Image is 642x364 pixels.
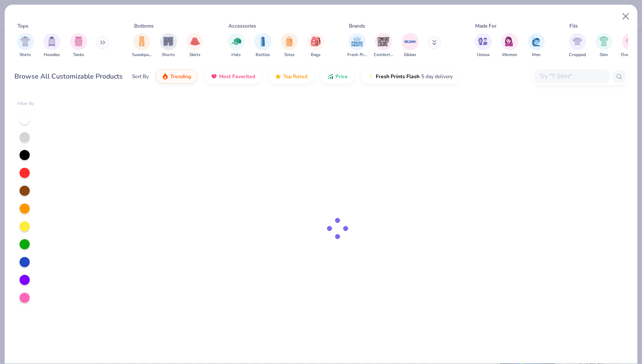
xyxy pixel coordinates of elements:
button: filter button [160,33,177,58]
button: filter button [228,33,245,58]
img: Tanks Image [74,37,83,46]
div: filter for Gildan [402,33,419,58]
span: Slim [600,52,608,58]
img: Shorts Image [163,37,173,46]
div: filter for Slim [595,33,612,58]
button: filter button [402,33,419,58]
img: most_fav.gif [211,73,217,80]
img: Skirts Image [190,37,200,46]
button: filter button [43,33,60,58]
button: filter button [501,33,518,58]
input: Try "T-Shirt" [539,71,604,81]
img: Fresh Prints Image [351,35,363,48]
img: TopRated.gif [275,73,282,80]
img: Hats Image [231,37,241,46]
button: filter button [595,33,612,58]
button: filter button [528,33,545,58]
button: filter button [374,33,393,58]
div: filter for Totes [281,33,298,58]
div: filter for Women [501,33,518,58]
img: Slim Image [599,37,608,46]
img: Sweatpants Image [137,37,146,46]
span: Bags [311,52,321,58]
span: Trending [170,73,191,80]
button: filter button [17,33,34,58]
img: trending.gif [162,73,169,80]
span: Unisex [477,52,490,58]
button: filter button [281,33,298,58]
span: Fresh Prints [347,52,367,58]
button: filter button [186,33,203,58]
span: Women [502,52,517,58]
div: filter for Tanks [70,33,87,58]
span: Skirts [189,52,200,58]
img: Oversized Image [625,37,635,46]
span: Tanks [73,52,84,58]
button: Close [618,8,634,25]
div: filter for Skirts [186,33,203,58]
button: filter button [569,33,586,58]
div: filter for Hoodies [43,33,60,58]
span: Shirts [20,52,31,58]
img: Hoodies Image [47,37,56,46]
img: Men Image [532,37,541,46]
span: Oversized [621,52,640,58]
button: filter button [347,33,367,58]
div: Accessories [228,22,256,30]
span: Sweatpants [132,52,152,58]
span: Hoodies [44,52,60,58]
button: filter button [475,33,492,58]
span: 5 day delivery [421,72,453,82]
div: filter for Bottles [254,33,271,58]
div: Made For [475,22,496,30]
button: filter button [132,33,152,58]
div: filter for Men [528,33,545,58]
img: Bags Image [311,37,320,46]
button: Most Favorited [204,69,262,84]
span: Fresh Prints Flash [376,73,420,80]
span: Price [335,73,348,80]
div: Bottoms [134,22,154,30]
button: filter button [254,33,271,58]
span: Gildan [404,52,416,58]
img: Women Image [505,37,515,46]
span: Cropped [569,52,586,58]
div: filter for Comfort Colors [374,33,393,58]
img: Comfort Colors Image [377,35,390,48]
div: filter for Bags [307,33,324,58]
div: filter for Shorts [160,33,177,58]
span: Top Rated [283,73,307,80]
button: Fresh Prints Flash5 day delivery [361,69,459,84]
span: Shorts [162,52,175,58]
button: filter button [70,33,87,58]
img: flash.gif [367,73,374,80]
img: Unisex Image [478,37,488,46]
div: filter for Cropped [569,33,586,58]
div: Sort By [132,73,149,80]
button: filter button [307,33,324,58]
img: Shirts Image [20,37,30,46]
div: Tops [17,22,28,30]
div: filter for Fresh Prints [347,33,367,58]
div: filter for Hats [228,33,245,58]
span: Most Favorited [219,73,255,80]
img: Bottles Image [258,37,267,46]
img: Gildan Image [404,35,417,48]
div: Brands [349,22,365,30]
span: Totes [284,52,295,58]
div: filter for Sweatpants [132,33,152,58]
button: Price [321,69,354,84]
div: Browse All Customizable Products [14,71,123,82]
button: Top Rated [268,69,314,84]
span: Bottles [256,52,270,58]
img: Cropped Image [572,37,582,46]
div: filter for Unisex [475,33,492,58]
div: Fits [569,22,578,30]
div: filter for Oversized [621,33,640,58]
span: Hats [231,52,241,58]
img: Totes Image [284,37,294,46]
button: Trending [155,69,197,84]
div: Filter By [17,101,34,107]
div: filter for Shirts [17,33,34,58]
span: Men [532,52,541,58]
